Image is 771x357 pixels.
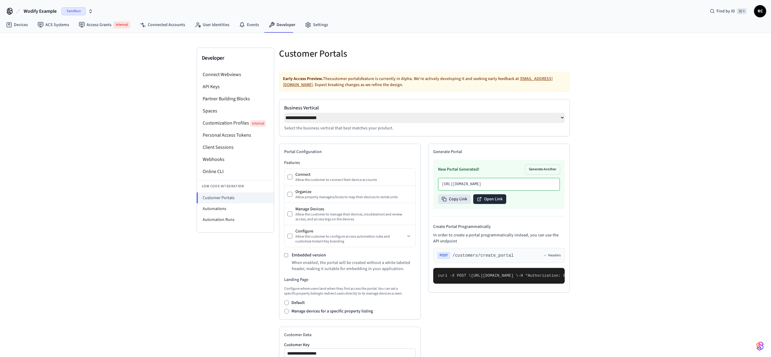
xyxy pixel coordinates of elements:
[1,19,33,30] a: Devices
[525,165,560,174] button: Generate Another
[197,141,274,153] li: Client Sessions
[284,104,565,112] label: Business Vertical
[197,214,274,225] li: Automation Runs
[438,273,471,278] span: curl -X POST \
[433,232,565,244] p: In order to create a portal programmatically instead, you can use the API endpoint
[300,19,333,30] a: Settings
[197,117,274,129] li: Customization Profiles
[295,212,412,222] div: Allow the customer to manage their devices, troubleshoot and review access, and access logs on th...
[284,149,416,155] h2: Portal Configuration
[438,166,479,172] h3: New Portal Generated!
[197,129,274,141] li: Personal Access Tokens
[284,343,416,347] label: Customer Key
[33,19,74,30] a: ACS Systems
[197,180,274,192] li: Low Code Integration
[190,19,234,30] a: User Identities
[279,72,570,92] div: The customer portals feature is currently in Alpha. We're actively developing it and seeking earl...
[756,341,764,351] img: SeamLogoGradient.69752ec5.svg
[279,48,421,60] h5: Customer Portals
[284,277,416,283] h3: Landing Page
[705,6,752,17] div: Find by ID⌘ K
[197,165,274,178] li: Online CLI
[295,178,412,182] div: Allow the customer to connect their device accounts
[737,8,747,14] span: ⌘ K
[442,182,556,187] p: [URL][DOMAIN_NAME]
[518,273,632,278] span: -H "Authorization: Bearer seam_api_key_123456" \
[135,19,190,30] a: Connected Accounts
[438,194,471,204] button: Copy Link
[295,206,412,212] div: Manage Devices
[295,189,412,195] div: Organize
[113,21,130,28] span: Internal
[197,153,274,165] li: Webhooks
[453,252,514,259] span: /customers/create_portal
[284,160,416,166] h3: Features
[716,8,735,14] span: Find by ID
[283,76,323,82] strong: Early Access Preview.
[283,76,553,88] a: [EMAIL_ADDRESS][DOMAIN_NAME]
[437,252,450,259] span: POST
[284,286,416,296] p: Configure where users land when they first access the portal. You can set a specific property lis...
[471,273,518,278] span: [URL][DOMAIN_NAME] \
[284,332,416,338] h2: Customer Data
[291,308,373,314] label: Manage devices for a specific property listing
[755,6,766,17] span: RC
[754,5,766,17] button: RC
[197,81,274,93] li: API Keys
[433,149,565,155] h2: Generate Portal
[433,224,565,230] h4: Create Portal Programmatically
[197,203,274,214] li: Automations
[295,172,412,178] div: Connect
[264,19,300,30] a: Developer
[234,19,264,30] a: Events
[24,8,57,15] span: Wodify Example
[292,252,326,258] label: Embedded version
[295,228,405,234] div: Configure
[202,54,269,62] h3: Developer
[473,194,506,204] button: Open Link
[74,19,135,31] a: Access GrantsInternal
[291,300,305,306] label: Default
[295,195,412,200] div: Allow property managers/hosts to map their devices to rental units
[197,192,274,203] li: Customer Portals
[61,7,86,15] span: Sandbox
[197,105,274,117] li: Spaces
[197,93,274,105] li: Partner Building Blocks
[292,260,416,272] p: When enabled, the portal will be created without a white-labeled header, making it suitable for e...
[250,120,266,127] span: Internal
[543,253,561,258] button: Headers
[284,125,565,131] p: Select the business vertical that best matches your product.
[197,68,274,81] li: Connect Webviews
[295,234,405,244] div: Allow the customer to configure access automation rules and customize Instant Key branding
